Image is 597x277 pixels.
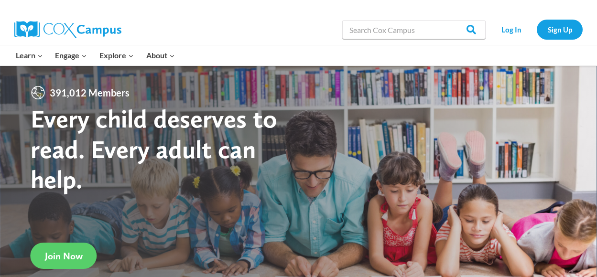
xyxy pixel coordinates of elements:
span: 391,012 Members [46,85,133,100]
img: Cox Campus [14,21,121,38]
a: Join Now [31,243,97,269]
nav: Primary Navigation [10,45,181,65]
span: Learn [16,49,43,62]
input: Search Cox Campus [342,20,486,39]
span: Explore [99,49,134,62]
strong: Every child deserves to read. Every adult can help. [31,103,277,194]
nav: Secondary Navigation [490,20,583,39]
a: Sign Up [537,20,583,39]
span: Join Now [45,250,83,262]
span: Engage [55,49,87,62]
span: About [146,49,175,62]
a: Log In [490,20,532,39]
